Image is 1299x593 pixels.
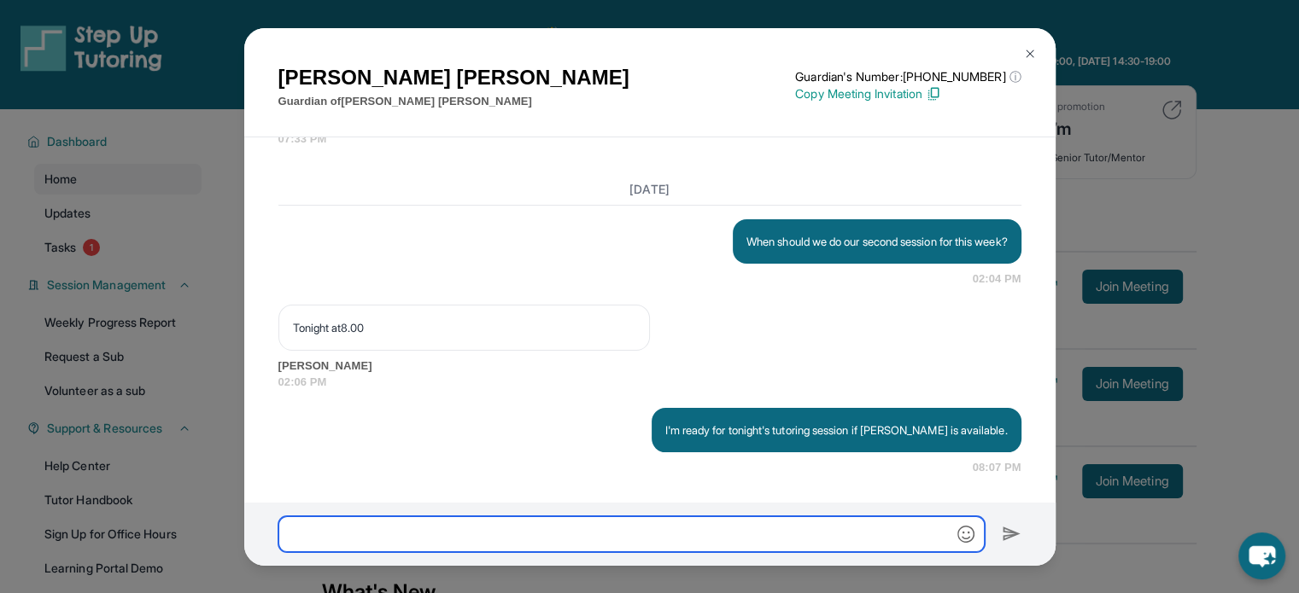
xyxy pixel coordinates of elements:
span: 08:07 PM [973,459,1021,476]
img: Copy Icon [926,86,941,102]
p: When should we do our second session for this week? [746,233,1008,250]
p: Tonight at8.00 [293,319,635,336]
span: [PERSON_NAME] [278,358,1021,375]
img: Emoji [957,526,974,543]
span: 02:06 PM [278,374,1021,391]
span: 07:33 PM [278,131,1021,148]
p: I'm ready for tonight's tutoring session if [PERSON_NAME] is available. [665,421,1008,439]
span: 02:04 PM [973,270,1021,288]
h1: [PERSON_NAME] [PERSON_NAME] [278,62,629,93]
img: Close Icon [1023,47,1037,61]
p: Guardian's Number: [PHONE_NUMBER] [795,68,1021,85]
h3: [DATE] [278,181,1021,198]
button: chat-button [1238,532,1285,579]
img: Send icon [1002,524,1021,544]
p: Guardian of [PERSON_NAME] [PERSON_NAME] [278,93,629,110]
span: ⓘ [1009,68,1021,85]
p: Copy Meeting Invitation [795,85,1021,102]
